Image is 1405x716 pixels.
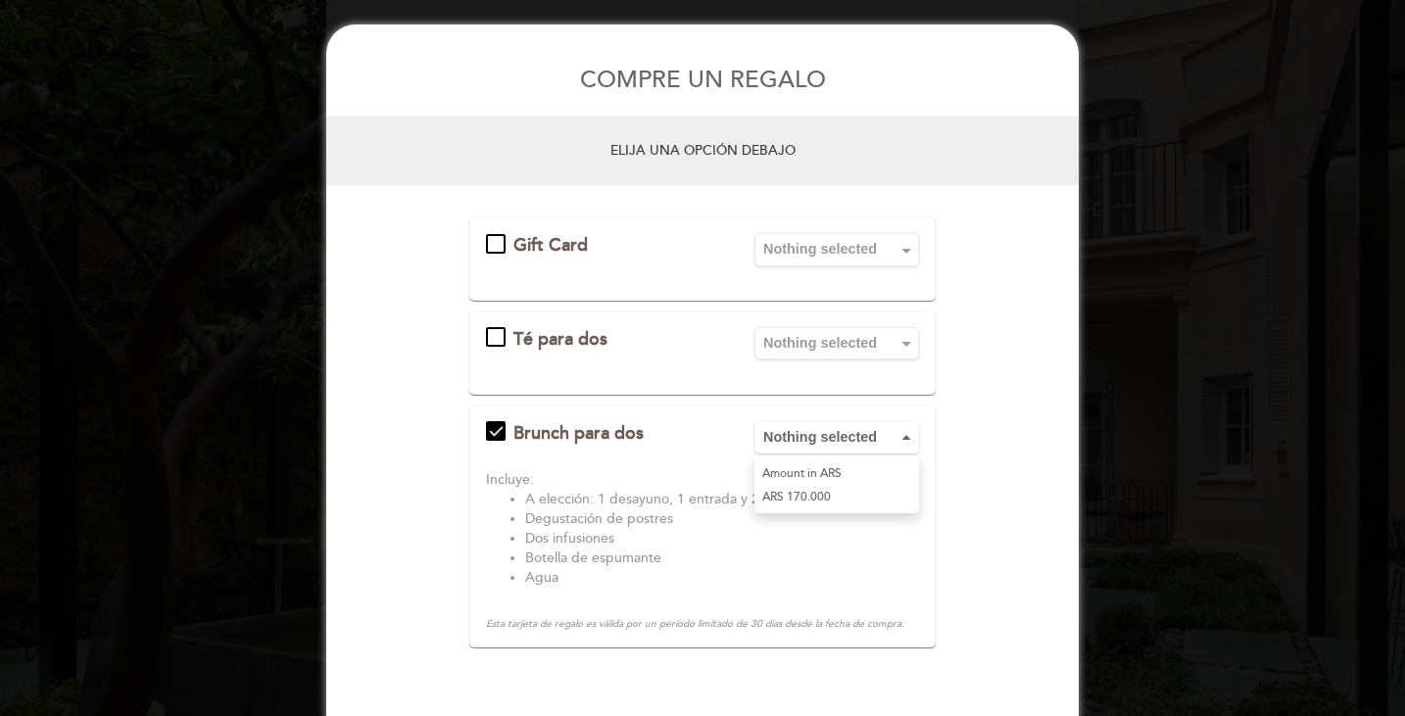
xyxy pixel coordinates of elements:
li: Degustación de postres [525,509,919,529]
md-checkbox: Brunch para dos [486,421,731,447]
span: Nothing selected [763,239,910,259]
li: A elección: 1 desayuno, 1 entrada y 2 principales [525,490,919,509]
div: ELIJA UNA OPCIÓN DEBAJO [349,127,1056,175]
a: ARS 170.000 [754,486,919,509]
h3: COMPRE UN REGALO [326,44,1079,117]
div: Esta tarjeta de regalo es válida por un período limitado de 30 días desde la fecha de compra. [486,617,919,631]
button: Nothing selected [754,327,919,359]
md-checkbox: Té para dos [486,327,731,353]
div: Té para dos [513,327,702,353]
span: Nothing selected [763,427,910,447]
md-checkbox: Gift Card [486,233,731,259]
span: Nothing selected [763,333,910,353]
li: Botella de espumante [525,549,919,568]
div: Gift Card [513,233,702,259]
li: Dos infusiones [525,529,919,549]
li: Agua [525,568,919,588]
button: Nothing selected [754,421,919,453]
button: Nothing selected [754,233,919,265]
div: Incluye: [486,470,919,490]
a: Amount in ARS [754,462,919,486]
div: Brunch para dos [513,421,702,447]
